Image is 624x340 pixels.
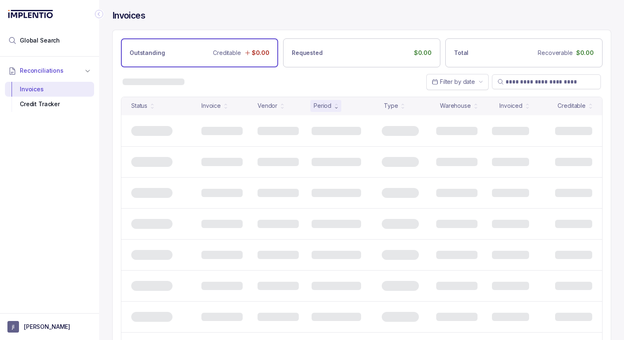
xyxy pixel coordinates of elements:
[7,321,19,333] span: User initials
[94,9,104,19] div: Collapse Icon
[258,102,277,110] div: Vendor
[24,323,70,331] p: [PERSON_NAME]
[440,102,471,110] div: Warehouse
[414,49,432,57] p: $0.00
[454,49,468,57] p: Total
[576,49,594,57] p: $0.00
[12,97,87,112] div: Credit Tracker
[130,49,165,57] p: Outstanding
[213,49,241,57] p: Creditable
[558,102,586,110] div: Creditable
[20,67,64,75] span: Reconciliations
[440,78,475,85] span: Filter by date
[384,102,398,110] div: Type
[12,82,87,97] div: Invoices
[314,102,331,110] div: Period
[426,74,489,90] button: Date Range Picker
[201,102,221,110] div: Invoice
[499,102,522,110] div: Invoiced
[7,321,92,333] button: User initials[PERSON_NAME]
[20,36,60,45] span: Global Search
[5,62,94,80] button: Reconciliations
[252,49,269,57] p: $0.00
[538,49,572,57] p: Recoverable
[131,102,147,110] div: Status
[432,78,475,86] search: Date Range Picker
[5,80,94,114] div: Reconciliations
[292,49,323,57] p: Requested
[112,10,145,21] h4: Invoices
